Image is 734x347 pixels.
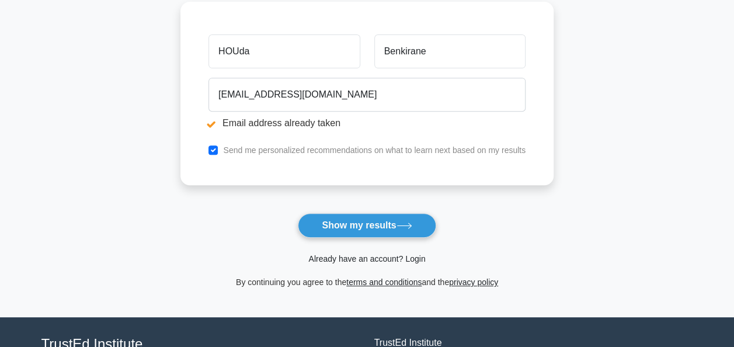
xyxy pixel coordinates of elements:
input: Last name [374,34,526,68]
label: Send me personalized recommendations on what to learn next based on my results [223,145,526,155]
input: Email [208,78,526,112]
input: First name [208,34,360,68]
a: privacy policy [449,277,498,287]
button: Show my results [298,213,436,238]
li: Email address already taken [208,116,526,130]
div: By continuing you agree to the and the [173,275,561,289]
a: terms and conditions [346,277,422,287]
a: Already have an account? Login [308,254,425,263]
